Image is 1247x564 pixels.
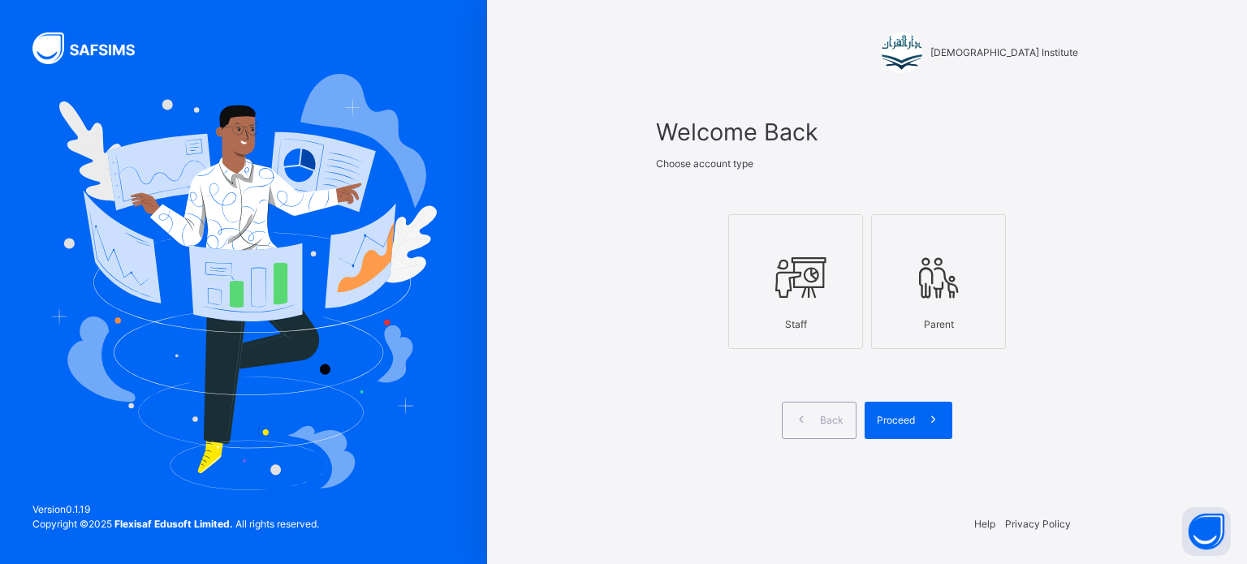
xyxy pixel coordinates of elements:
span: Proceed [877,413,915,428]
img: Hero Image [50,74,437,489]
strong: Flexisaf Edusoft Limited. [114,518,233,530]
a: Privacy Policy [1005,518,1071,530]
span: Back [820,413,844,428]
span: Choose account type [656,157,753,170]
span: Copyright © 2025 All rights reserved. [32,518,319,530]
span: Version 0.1.19 [32,502,319,517]
span: [DEMOGRAPHIC_DATA] Institute [930,45,1078,60]
div: Staff [737,309,854,340]
img: SAFSIMS Logo [32,32,154,64]
span: Welcome Back [656,114,1078,149]
a: Help [974,518,995,530]
button: Open asap [1182,507,1231,556]
div: Parent [880,309,997,340]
